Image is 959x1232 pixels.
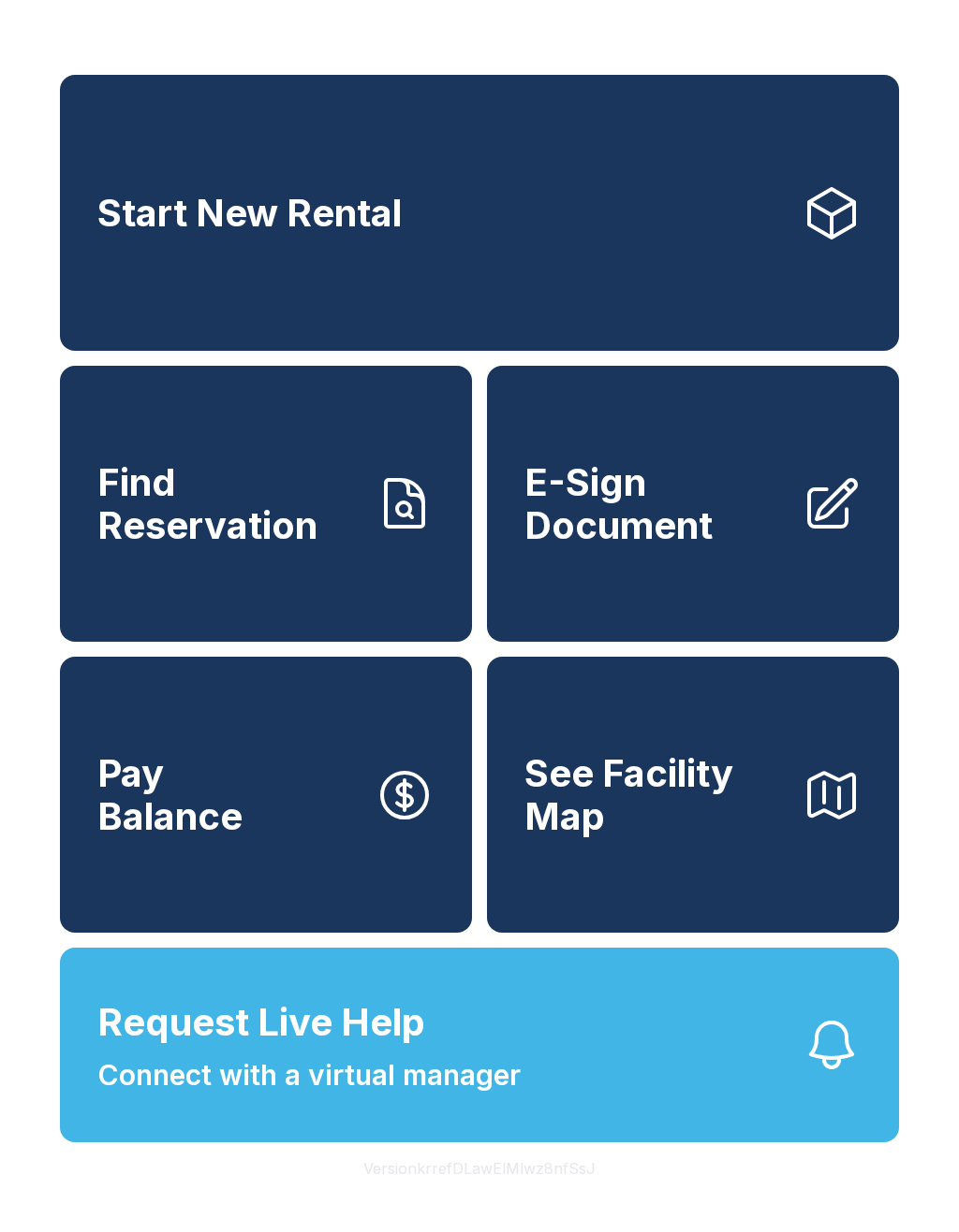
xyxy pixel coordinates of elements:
[60,948,899,1142] button: Request Live HelpConnect with a virtual manager
[524,752,787,837] span: See Facility Map
[97,994,425,1051] span: Request Live Help
[60,366,472,642] a: Find Reservation
[487,366,899,642] a: E-Sign Document
[60,657,472,933] button: PayBalance
[487,657,899,933] button: See Facility Map
[97,1054,521,1096] span: Connect with a virtual manager
[97,752,243,837] span: Pay Balance
[97,461,360,546] span: Find Reservation
[524,461,787,546] span: E-Sign Document
[348,1142,611,1195] button: VersionkrrefDLawElMlwz8nfSsJ
[97,192,402,235] span: Start New Rental
[60,75,899,351] a: Start New Rental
